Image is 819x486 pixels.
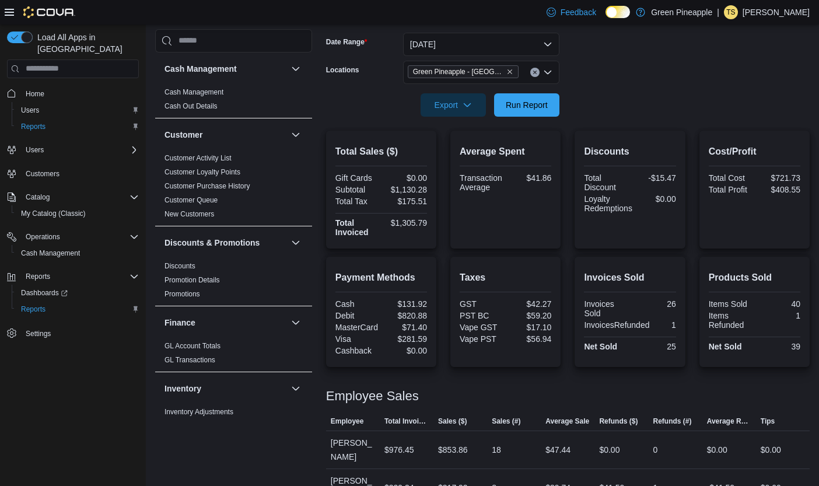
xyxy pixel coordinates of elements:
button: Run Report [494,93,559,117]
span: Export [428,93,479,117]
span: Tips [761,417,775,426]
nav: Complex example [7,81,139,372]
a: My Catalog (Classic) [16,207,90,221]
button: Inventory [289,382,303,396]
div: Total Discount [584,173,628,192]
h2: Invoices Sold [584,271,675,285]
a: GL Account Totals [164,342,220,350]
div: Gift Cards [335,173,379,183]
span: Catalog [26,193,50,202]
div: $0.00 [707,443,727,457]
h3: Employee Sales [326,389,419,403]
div: Cashback [335,346,379,355]
div: $976.45 [384,443,414,457]
div: Transaction Average [460,173,503,192]
span: Discounts [164,261,195,271]
div: $17.10 [508,323,552,332]
button: Clear input [530,68,540,77]
a: Customer Activity List [164,154,232,162]
span: Average Sale [545,417,589,426]
div: MasterCard [335,323,379,332]
span: GL Transactions [164,355,215,365]
button: Discounts & Promotions [164,237,286,249]
button: Remove Green Pineapple - Warfield from selection in this group [506,68,513,75]
div: -$15.47 [632,173,676,183]
div: Loyalty Redemptions [584,194,632,213]
div: $71.40 [383,323,427,332]
button: Settings [2,324,143,341]
div: Vape PST [460,334,503,344]
span: Sales ($) [438,417,467,426]
div: InvoicesRefunded [584,320,649,330]
span: GL Account Totals [164,341,220,351]
span: Customer Loyalty Points [164,167,240,177]
span: Promotion Details [164,275,220,285]
span: Settings [21,326,139,340]
span: Cash Management [21,249,80,258]
span: Cash Out Details [164,102,218,111]
div: Finance [155,339,312,372]
button: [DATE] [403,33,559,56]
span: Refunds (#) [653,417,692,426]
div: $0.00 [383,173,427,183]
h3: Finance [164,317,195,328]
div: 0 [653,443,658,457]
a: Dashboards [16,286,72,300]
h2: Discounts [584,145,675,159]
span: Settings [26,329,51,338]
div: Taylor Scheiner [724,5,738,19]
div: Total Tax [335,197,379,206]
span: Customers [21,166,139,181]
div: $47.44 [545,443,570,457]
input: Dark Mode [605,6,630,18]
h2: Payment Methods [335,271,427,285]
span: Feedback [561,6,596,18]
a: Promotions [164,290,200,298]
label: Locations [326,65,359,75]
a: Settings [21,327,55,341]
span: Customer Queue [164,195,218,205]
span: Refunds ($) [599,417,638,426]
a: GL Transactions [164,356,215,364]
a: Customers [21,167,64,181]
p: Green Pineapple [651,5,712,19]
button: Reports [21,270,55,284]
span: Sales (#) [492,417,520,426]
span: Total Invoiced [384,417,429,426]
div: $281.59 [383,334,427,344]
button: Cash Management [12,245,143,261]
h2: Taxes [460,271,551,285]
div: PST BC [460,311,503,320]
button: Catalog [21,190,54,204]
span: Users [16,103,139,117]
a: Reports [16,302,50,316]
button: Cash Management [164,63,286,75]
label: Date Range [326,37,367,47]
a: Customer Loyalty Points [164,168,240,176]
div: Debit [335,311,379,320]
div: 40 [757,299,800,309]
span: My Catalog (Classic) [21,209,86,218]
button: My Catalog (Classic) [12,205,143,222]
span: Reports [16,302,139,316]
div: $0.00 [599,443,619,457]
button: Discounts & Promotions [289,236,303,250]
div: $820.88 [383,311,427,320]
h3: Inventory [164,383,201,394]
h3: Cash Management [164,63,237,75]
a: Inventory Adjustments [164,408,233,416]
h2: Cost/Profit [709,145,800,159]
button: Users [21,143,48,157]
a: Cash Management [16,246,85,260]
span: Users [21,106,39,115]
div: $408.55 [757,185,800,194]
button: Users [12,102,143,118]
span: Reports [21,305,45,314]
span: Users [26,145,44,155]
button: Customer [164,129,286,141]
span: Green Pineapple - Warfield [408,65,519,78]
span: Operations [26,232,60,242]
button: Finance [164,317,286,328]
button: Cash Management [289,62,303,76]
